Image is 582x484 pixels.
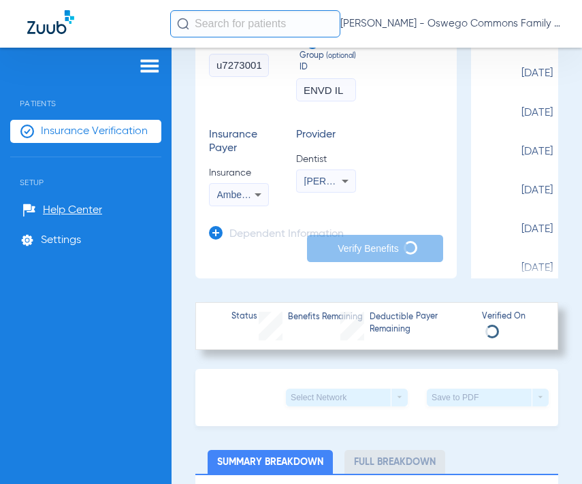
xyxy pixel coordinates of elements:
span: Group ID [300,50,356,74]
span: Insurance Verification [41,125,148,138]
span: [DATE] [485,67,553,93]
span: [DATE] [485,223,553,248]
span: [PERSON_NAME] - Oswego Commons Family Dental [340,17,565,31]
button: Verify Benefits [307,235,443,262]
img: Zuub Logo [27,10,74,34]
label: Member ID [209,37,269,102]
span: Dentist [296,152,356,166]
span: Insurance [209,166,269,180]
span: [DATE] [485,107,553,132]
span: Settings [41,233,81,247]
span: [DATE] [485,184,553,210]
h3: Insurance Payer [209,129,269,155]
h3: Dependent Information [229,228,344,242]
span: Ambetter [217,189,256,200]
span: Patients [10,78,161,108]
span: [DATE] [485,146,553,171]
span: Benefits Remaining [288,312,363,324]
span: Deductible Remaining [370,312,413,336]
small: (optional) [326,50,356,74]
span: Help Center [43,204,102,217]
span: [PERSON_NAME] 1083743603 [304,176,438,187]
input: Member ID [209,54,269,77]
img: Search Icon [177,18,189,30]
input: Search for patients [170,10,340,37]
li: Summary Breakdown [208,450,333,474]
img: hamburger-icon [139,58,161,74]
a: Help Center [22,204,102,217]
span: Payer [416,311,470,323]
li: Full Breakdown [344,450,445,474]
span: Setup [10,157,161,187]
span: Status [231,311,257,323]
h3: Provider [296,129,356,142]
span: Verified On [482,311,536,323]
